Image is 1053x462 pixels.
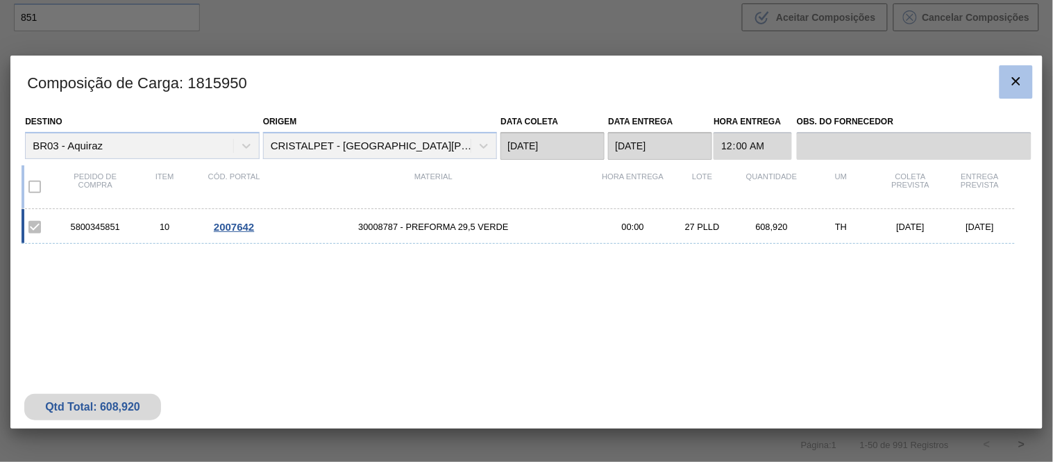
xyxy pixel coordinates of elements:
[25,117,62,126] label: Destino
[130,172,199,201] div: Item
[598,172,668,201] div: Hora Entrega
[269,222,598,232] span: 30008787 - PREFORMA 29,5 VERDE
[199,221,269,233] div: Ir para o Pedido
[500,132,605,160] input: dd/mm/yyyy
[668,172,737,201] div: Lote
[807,222,876,232] div: TH
[807,172,876,201] div: UM
[737,222,807,232] div: 608,920
[199,172,269,201] div: Cód. Portal
[263,117,297,126] label: Origem
[714,112,792,132] label: Hora Entrega
[737,172,807,201] div: Quantidade
[945,222,1015,232] div: [DATE]
[608,132,712,160] input: dd/mm/yyyy
[214,221,254,233] span: 2007642
[60,222,130,232] div: 5800345851
[60,172,130,201] div: Pedido de compra
[130,222,199,232] div: 10
[876,222,945,232] div: [DATE]
[269,172,598,201] div: Material
[598,222,668,232] div: 00:00
[668,222,737,232] div: 27 PLLD
[876,172,945,201] div: Coleta Prevista
[500,117,558,126] label: Data coleta
[10,56,1043,108] h3: Composição de Carga : 1815950
[35,401,151,413] div: Qtd Total: 608,920
[797,112,1031,132] label: Obs. do Fornecedor
[945,172,1015,201] div: Entrega Prevista
[608,117,673,126] label: Data entrega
